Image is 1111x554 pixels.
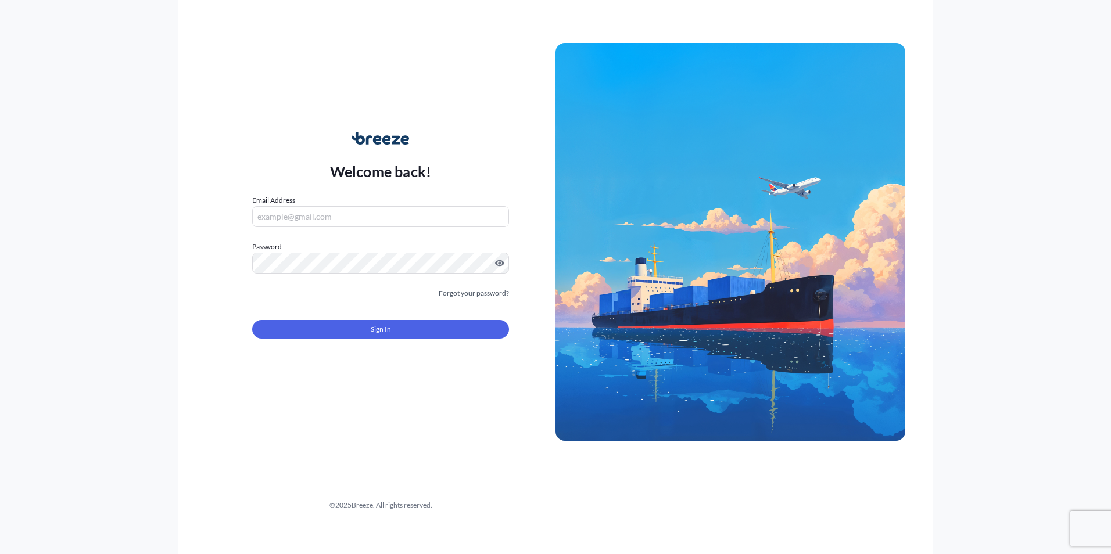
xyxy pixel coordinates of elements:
label: Password [252,241,509,253]
input: example@gmail.com [252,206,509,227]
span: Sign In [371,323,391,335]
a: Forgot your password? [439,287,509,299]
label: Email Address [252,195,295,206]
button: Show password [495,258,504,268]
button: Sign In [252,320,509,339]
p: Welcome back! [330,162,432,181]
img: Ship illustration [555,43,905,440]
div: © 2025 Breeze. All rights reserved. [206,499,555,511]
